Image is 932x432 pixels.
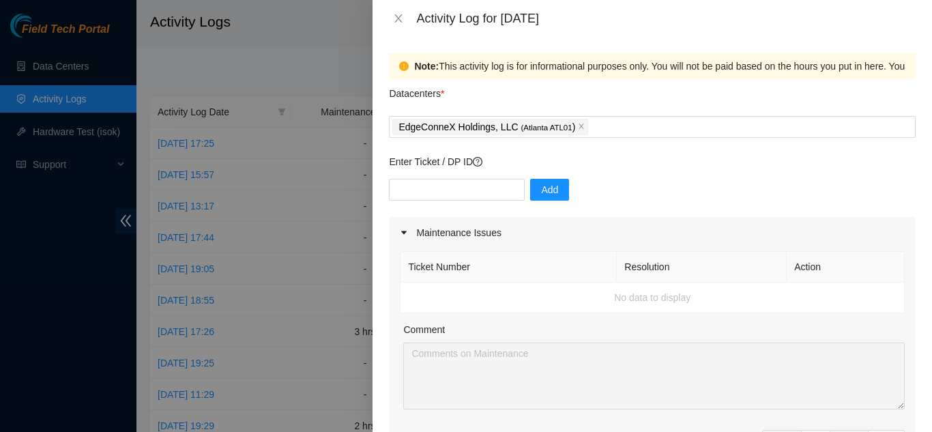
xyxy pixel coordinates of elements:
span: close [393,13,404,24]
span: close [578,123,585,131]
strong: Note: [414,59,439,74]
textarea: Comment [403,343,905,409]
p: Datacenters [389,79,444,101]
td: No data to display [401,283,905,313]
th: Action [787,252,905,283]
span: caret-right [400,229,408,237]
th: Resolution [617,252,787,283]
span: ( Atlanta ATL01 [521,124,572,132]
button: Close [389,12,408,25]
th: Ticket Number [401,252,617,283]
div: Maintenance Issues [389,217,916,248]
span: exclamation-circle [399,61,409,71]
p: Enter Ticket / DP ID [389,154,916,169]
div: Activity Log for [DATE] [416,11,916,26]
p: EdgeConneX Holdings, LLC ) [398,119,575,135]
span: Add [541,182,558,197]
span: question-circle [473,157,482,167]
label: Comment [403,322,445,337]
button: Add [530,179,569,201]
